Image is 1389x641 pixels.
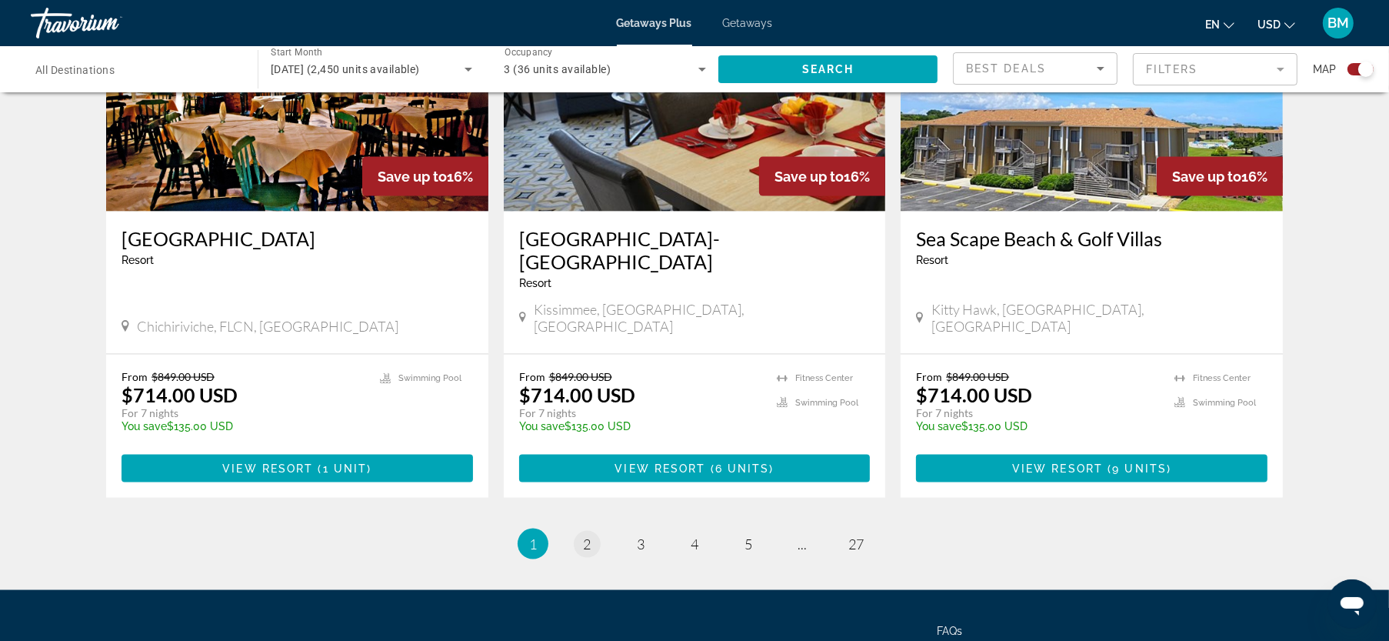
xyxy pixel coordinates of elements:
nav: Pagination [106,529,1283,559]
span: Save up to [774,169,844,185]
span: From [916,370,942,383]
a: Travorium [31,3,185,43]
span: 1 [529,536,537,553]
span: 27 [848,536,864,553]
span: From [122,370,148,383]
button: User Menu [1318,7,1358,39]
div: 16% [1157,157,1283,196]
span: ( ) [1103,462,1171,475]
p: For 7 nights [916,406,1159,420]
button: View Resort(6 units) [519,455,871,482]
span: USD [1257,18,1281,31]
span: 9 units [1112,462,1167,475]
a: [GEOGRAPHIC_DATA]-[GEOGRAPHIC_DATA] [519,227,871,273]
button: Change currency [1257,13,1295,35]
p: For 7 nights [122,406,365,420]
span: Resort [916,254,948,266]
span: Map [1313,58,1336,80]
span: Resort [519,277,551,289]
span: 1 unit [323,462,368,475]
span: All Destinations [35,64,115,76]
span: 5 [744,536,752,553]
span: Fitness Center [795,373,853,383]
span: Swimming Pool [795,398,858,408]
span: BM [1327,15,1349,31]
span: $849.00 USD [946,370,1009,383]
span: Chichiriviche, FLCN, [GEOGRAPHIC_DATA] [137,318,398,335]
p: $135.00 USD [122,420,365,432]
span: ... [798,536,807,553]
span: Swimming Pool [398,373,461,383]
span: View Resort [222,462,313,475]
span: 2 [583,536,591,553]
p: $714.00 USD [916,383,1032,406]
span: 3 [637,536,645,553]
span: Swimming Pool [1193,398,1256,408]
span: You save [916,420,961,432]
span: ( ) [706,462,774,475]
span: $849.00 USD [549,370,612,383]
span: Save up to [378,169,447,185]
span: en [1205,18,1220,31]
a: Getaways Plus [617,17,692,29]
a: [GEOGRAPHIC_DATA] [122,227,473,250]
span: Save up to [1172,169,1241,185]
span: Best Deals [966,62,1046,75]
div: 16% [362,157,488,196]
span: 4 [691,536,698,553]
span: Search [802,63,854,75]
span: You save [122,420,167,432]
p: $135.00 USD [916,420,1159,432]
iframe: Button to launch messaging window [1327,579,1377,629]
span: Fitness Center [1193,373,1251,383]
span: View Resort [1012,462,1103,475]
a: Getaways [723,17,773,29]
mat-select: Sort by [966,59,1104,78]
p: $714.00 USD [122,383,238,406]
span: ( ) [313,462,371,475]
span: From [519,370,545,383]
span: $849.00 USD [152,370,215,383]
div: 16% [759,157,885,196]
p: For 7 nights [519,406,762,420]
button: Change language [1205,13,1234,35]
span: Kitty Hawk, [GEOGRAPHIC_DATA], [GEOGRAPHIC_DATA] [931,301,1267,335]
span: 6 units [715,462,770,475]
span: 3 (36 units available) [505,63,611,75]
span: Start Month [271,48,322,58]
button: View Resort(1 unit) [122,455,473,482]
a: FAQs [937,625,962,637]
span: Occupancy [505,48,553,58]
p: $135.00 USD [519,420,762,432]
button: View Resort(9 units) [916,455,1267,482]
span: Resort [122,254,154,266]
button: Filter [1133,52,1297,86]
span: Kissimmee, [GEOGRAPHIC_DATA], [GEOGRAPHIC_DATA] [534,301,870,335]
a: Sea Scape Beach & Golf Villas [916,227,1267,250]
p: $714.00 USD [519,383,635,406]
span: You save [519,420,565,432]
span: [DATE] (2,450 units available) [271,63,420,75]
button: Search [718,55,938,83]
span: View Resort [615,462,705,475]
